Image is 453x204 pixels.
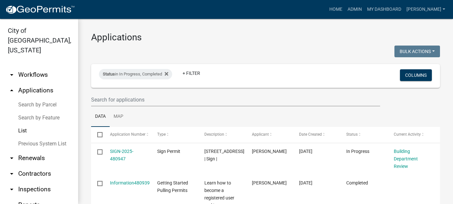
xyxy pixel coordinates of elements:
[394,132,421,137] span: Current Activity
[8,170,16,178] i: arrow_drop_down
[103,127,151,143] datatable-header-cell: Application Number
[404,3,448,16] a: [PERSON_NAME]
[293,127,340,143] datatable-header-cell: Date Created
[400,69,432,81] button: Columns
[99,69,172,79] div: in In Progress, Completed
[8,71,16,79] i: arrow_drop_down
[394,149,418,169] a: Building Department Review
[8,87,16,94] i: arrow_drop_up
[177,67,205,79] a: + Filter
[151,127,198,143] datatable-header-cell: Type
[110,106,127,127] a: Map
[91,106,110,127] a: Data
[346,180,368,185] span: Completed
[8,154,16,162] i: arrow_drop_down
[157,180,188,193] span: Getting Started Pulling Permits
[388,127,435,143] datatable-header-cell: Current Activity
[394,46,440,57] button: Bulk Actions
[346,132,358,137] span: Status
[345,3,364,16] a: Admin
[252,149,287,154] span: Michael Schwertfeger
[157,149,180,154] span: Sign Permit
[91,32,440,43] h3: Applications
[364,3,404,16] a: My Dashboard
[91,127,103,143] datatable-header-cell: Select
[8,185,16,193] i: arrow_drop_down
[340,127,387,143] datatable-header-cell: Status
[157,132,166,137] span: Type
[252,180,287,185] span: Michael Schwertfeger
[204,132,224,137] span: Description
[299,132,322,137] span: Date Created
[110,180,150,185] a: Information480939
[91,93,380,106] input: Search for applications
[252,132,269,137] span: Applicant
[299,180,312,185] span: 09/19/2025
[198,127,245,143] datatable-header-cell: Description
[299,149,312,154] span: 09/19/2025
[204,149,244,161] span: 1304 BIRCHWOOD DR | Sign |
[110,132,145,137] span: Application Number
[346,149,369,154] span: In Progress
[110,149,133,161] a: SIGN-2025-480947
[103,72,115,76] span: Status
[246,127,293,143] datatable-header-cell: Applicant
[327,3,345,16] a: Home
